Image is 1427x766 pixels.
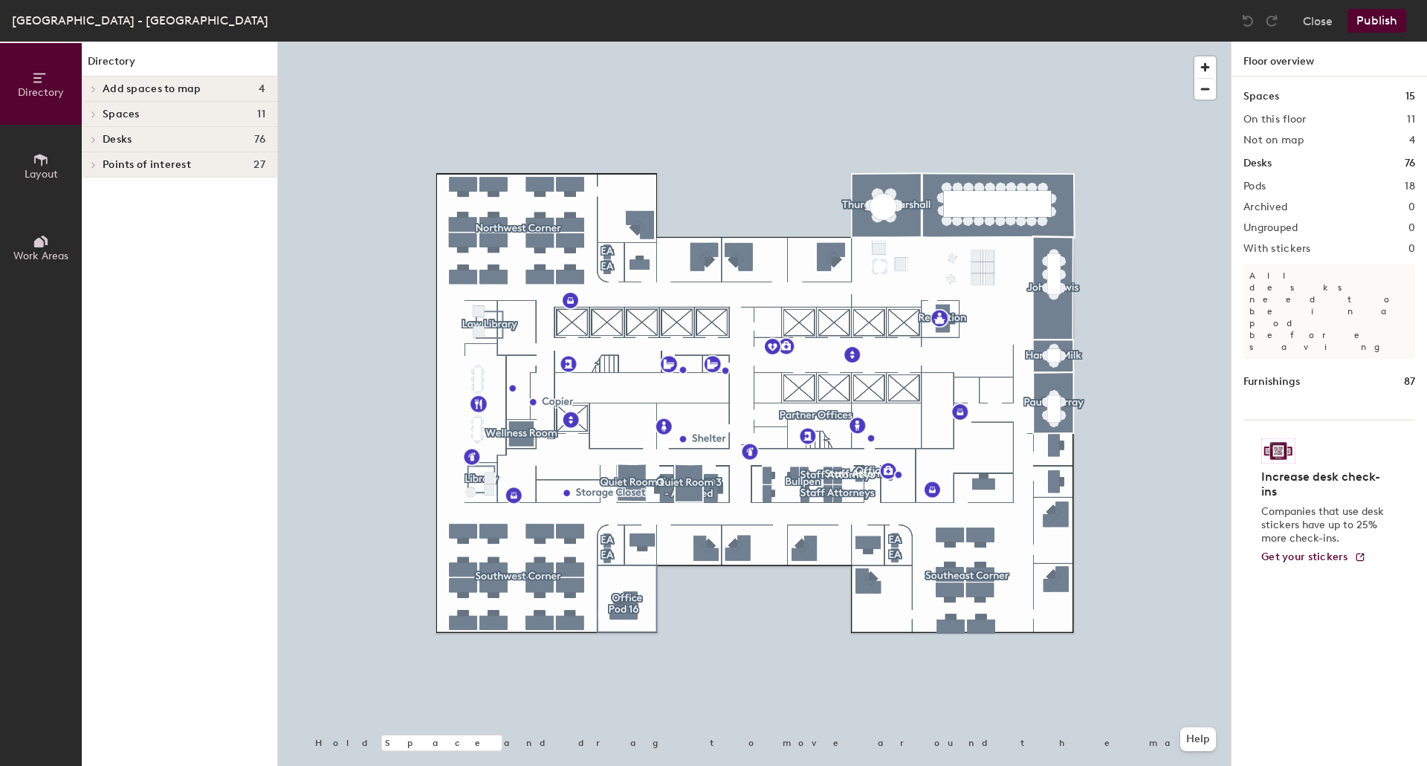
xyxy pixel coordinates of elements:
[1405,181,1415,192] h2: 18
[1407,114,1415,126] h2: 11
[13,250,68,262] span: Work Areas
[1243,88,1279,105] h1: Spaces
[82,53,277,77] h1: Directory
[103,83,201,95] span: Add spaces to map
[1243,114,1307,126] h2: On this floor
[1405,155,1415,172] h1: 76
[259,83,265,95] span: 4
[103,159,191,171] span: Points of interest
[254,134,265,146] span: 76
[1261,551,1348,563] span: Get your stickers
[1408,201,1415,213] h2: 0
[1264,13,1279,28] img: Redo
[103,108,140,120] span: Spaces
[1180,727,1216,751] button: Help
[25,168,58,181] span: Layout
[18,86,64,99] span: Directory
[1404,374,1415,390] h1: 87
[12,11,268,30] div: [GEOGRAPHIC_DATA] - [GEOGRAPHIC_DATA]
[1408,243,1415,255] h2: 0
[1243,222,1298,234] h2: Ungrouped
[1243,155,1272,172] h1: Desks
[1243,134,1304,146] h2: Not on map
[1405,88,1415,105] h1: 15
[1261,470,1388,499] h4: Increase desk check-ins
[103,134,132,146] span: Desks
[1261,438,1295,464] img: Sticker logo
[1409,134,1415,146] h2: 4
[1243,181,1266,192] h2: Pods
[1408,222,1415,234] h2: 0
[1347,9,1406,33] button: Publish
[1240,13,1255,28] img: Undo
[1261,551,1366,564] a: Get your stickers
[253,159,265,171] span: 27
[1303,9,1333,33] button: Close
[1261,505,1388,545] p: Companies that use desk stickers have up to 25% more check-ins.
[257,108,265,120] span: 11
[1232,42,1427,77] h1: Floor overview
[1243,201,1287,213] h2: Archived
[1243,243,1311,255] h2: With stickers
[1243,264,1415,359] p: All desks need to be in a pod before saving
[1243,374,1300,390] h1: Furnishings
